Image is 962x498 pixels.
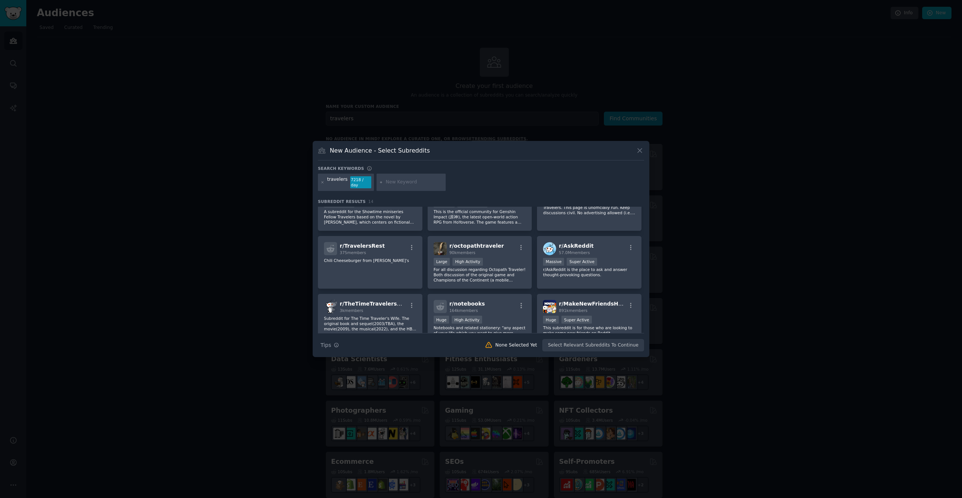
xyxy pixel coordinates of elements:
span: 14 [368,199,374,204]
div: Huge [434,316,449,324]
p: This subreddit is for those who are looking to make some new friends on Reddit. [543,325,635,336]
div: Super Active [561,316,592,324]
div: 7218 / day [350,176,371,188]
div: Large [434,258,450,266]
div: Super Active [567,258,597,266]
span: 164k members [449,308,478,313]
span: 57.0M members [559,250,590,255]
p: r/AskReddit is the place to ask and answer thought-provoking questions. [543,267,635,277]
p: Subreddit for The Time Traveler's Wife. The original book and sequel(2003/TBA), the movie(2009), ... [324,316,416,331]
p: For all discussion regarding Octopath Traveler! Both discussion of the original game and Champion... [434,267,526,283]
img: MakeNewFriendsHere [543,300,556,313]
p: This subreddit is for the insurance company, Travelers. This page is unofficially run. Keep discu... [543,200,635,215]
span: Subreddit Results [318,199,366,204]
img: TheTimeTravelersWife [324,300,337,313]
span: r/ AskReddit [559,243,593,249]
div: Massive [543,258,564,266]
div: Huge [543,316,559,324]
span: r/ TravelersRest [340,243,385,249]
div: None Selected Yet [495,342,537,349]
span: Tips [321,341,331,349]
input: New Keyword [386,179,443,186]
span: r/ TheTimeTravelersWife [340,301,410,307]
img: AskReddit [543,242,556,255]
p: A subreddit for the Showtime miniseries Fellow Travelers based on the novel by [PERSON_NAME], whi... [324,209,416,225]
span: r/ octopathtraveler [449,243,504,249]
p: Notebooks and related stationery: "any aspect of your life which you want to give more conscious ... [434,325,526,341]
span: 891k members [559,308,587,313]
div: travelers [327,176,348,188]
h3: Search keywords [318,166,364,171]
span: r/ notebooks [449,301,485,307]
span: r/ MakeNewFriendsHere [559,301,628,307]
p: Chili Cheeseburger from [PERSON_NAME]'s [324,258,416,263]
div: High Activity [452,258,483,266]
h3: New Audience - Select Subreddits [330,147,430,154]
span: 375 members [340,250,366,255]
span: 90k members [449,250,475,255]
div: High Activity [452,316,482,324]
button: Tips [318,339,342,352]
p: This is the official community for Genshin Impact (原神), the latest open-world action RPG from HoY... [434,209,526,225]
img: octopathtraveler [434,242,447,255]
span: 3k members [340,308,363,313]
